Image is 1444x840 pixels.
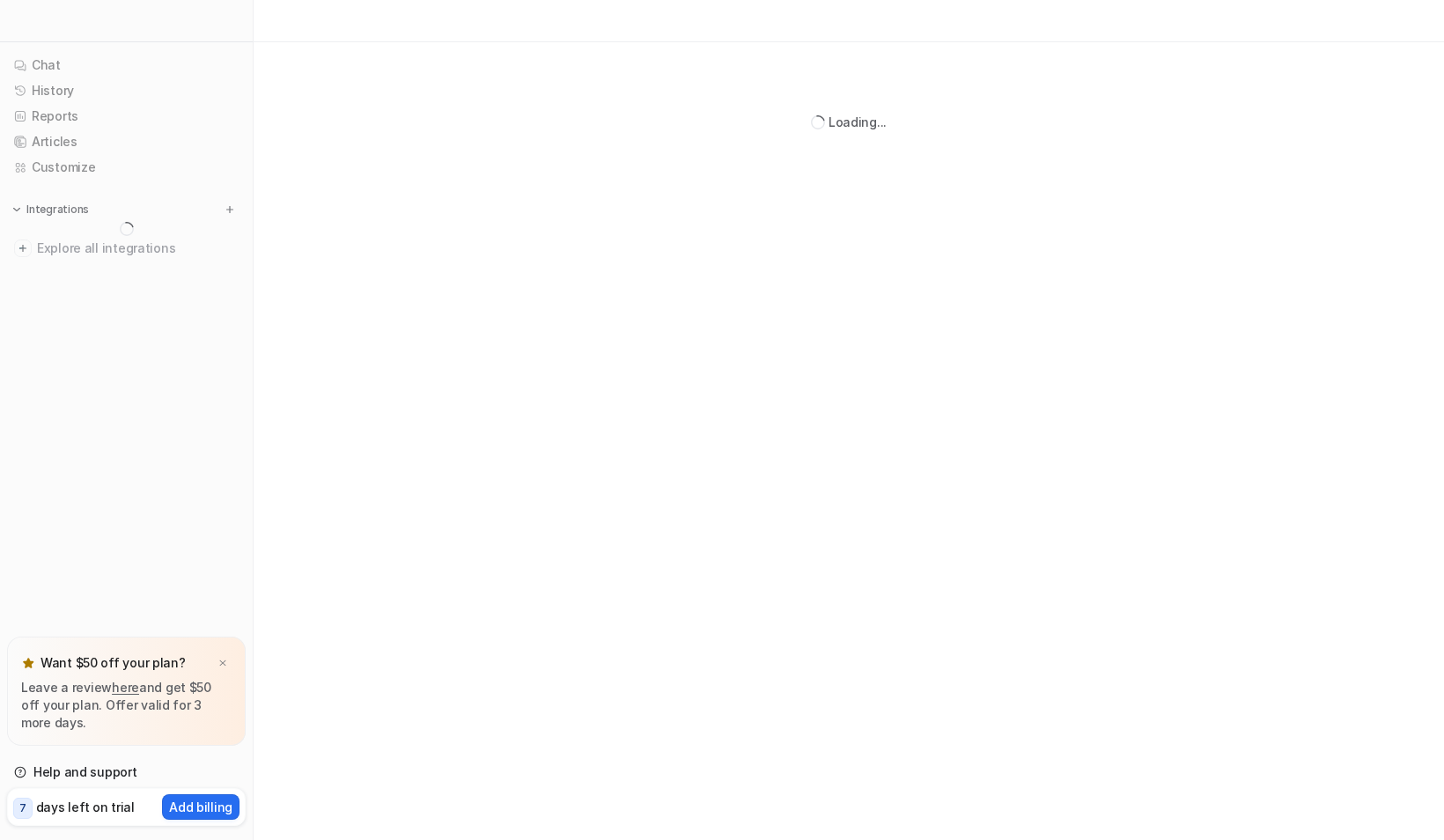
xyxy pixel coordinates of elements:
p: days left on trial [36,798,135,816]
a: here [112,680,139,695]
div: Loading... [829,113,887,131]
img: star [21,656,35,670]
button: Integrations [7,201,94,218]
img: x [217,658,228,669]
a: Chat [7,53,246,77]
a: Reports [7,104,246,129]
p: Integrations [26,203,89,217]
img: explore all integrations [14,239,32,257]
p: Want $50 off your plan? [41,654,186,672]
a: Explore all integrations [7,236,246,261]
a: Help and support [7,760,246,785]
img: menu_add.svg [224,203,236,216]
img: expand menu [11,203,23,216]
button: Add billing [162,794,239,820]
a: History [7,78,246,103]
a: Articles [7,129,246,154]
a: Customize [7,155,246,180]
p: Add billing [169,798,232,816]
p: Leave a review and get $50 off your plan. Offer valid for 3 more days. [21,679,232,732]
p: 7 [19,800,26,816]
span: Explore all integrations [37,234,239,262]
